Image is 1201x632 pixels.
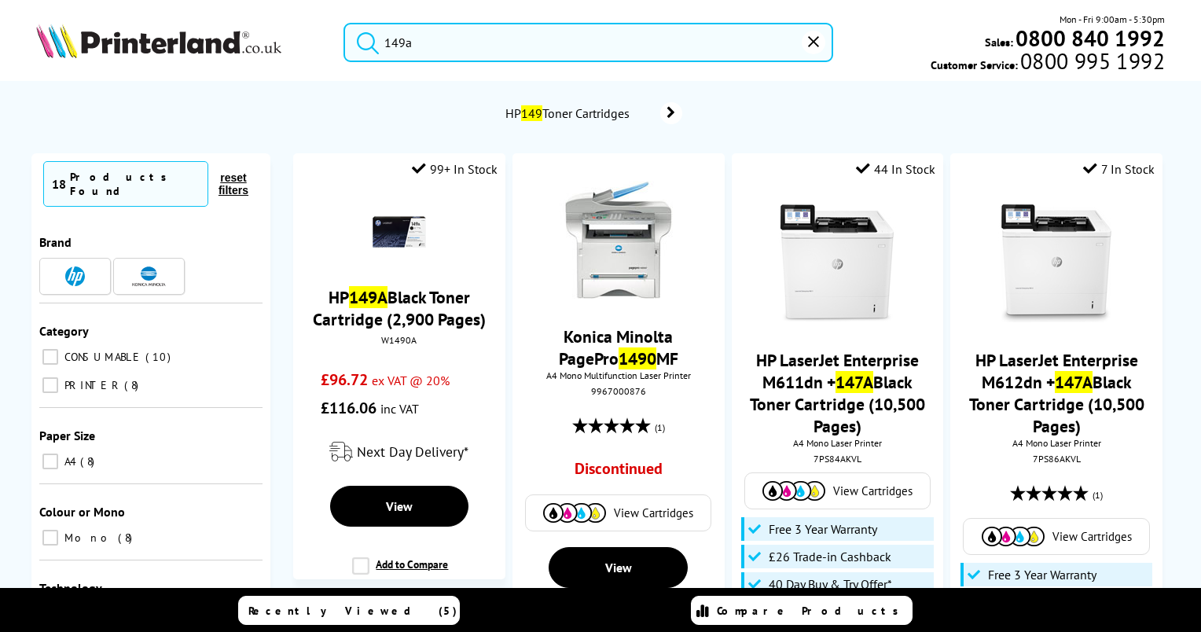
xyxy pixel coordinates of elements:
[386,498,413,514] span: View
[717,604,907,618] span: Compare Products
[982,527,1045,546] img: Cartridges
[691,596,913,625] a: Compare Products
[39,504,125,520] span: Colour or Mono
[744,453,932,465] div: 7PS84AKVL
[1018,53,1165,68] span: 0800 995 1992
[36,24,281,58] img: Printerland Logo
[65,266,85,286] img: HP
[42,377,58,393] input: PRINTER 8
[521,105,542,121] mark: 149
[124,378,142,392] span: 8
[740,437,936,449] span: A4 Mono Laser Printer
[503,105,637,121] span: HP Toner Cartridges
[352,557,448,587] label: Add to Compare
[1093,480,1103,510] span: (1)
[503,102,682,124] a: HP149Toner Cartridges
[42,530,58,546] input: Mono 8
[769,549,891,564] span: £26 Trade-in Cashback
[61,454,79,468] span: A4
[61,531,116,545] span: Mono
[988,567,1096,582] span: Free 3 Year Warranty
[321,369,368,390] span: £96.72
[750,349,925,437] a: HP LaserJet Enterprise M611dn +147ABlack Toner Cartridge (10,500 Pages)
[655,413,665,443] span: (1)
[833,483,913,498] span: View Cartridges
[549,547,688,588] a: View
[762,481,825,501] img: Cartridges
[313,286,486,330] a: HP149ABlack Toner Cartridge (2,900 Pages)
[614,505,693,520] span: View Cartridges
[343,23,833,62] input: Search product or brand
[39,428,95,443] span: Paper Size
[769,521,877,537] span: Free 3 Year Warranty
[372,204,427,259] img: HP-W1490A-Small.png
[520,369,717,381] span: A4 Mono Multifunction Laser Printer
[534,503,703,523] a: View Cartridges
[962,453,1151,465] div: 7PS86AKVL
[778,204,896,322] img: HP-M611dn-Front-Small.jpg
[357,443,468,461] span: Next Day Delivery*
[605,560,632,575] span: View
[971,527,1140,546] a: View Cartridges
[856,161,935,177] div: 44 In Stock
[39,234,72,250] span: Brand
[560,181,678,299] img: pagepro_1490MF_Front-thumb.jpg
[61,350,144,364] span: CONSUMABLE
[836,371,873,393] mark: 147A
[248,604,457,618] span: Recently Viewed (5)
[372,373,450,388] span: ex VAT @ 20%
[208,171,259,197] button: reset filters
[958,437,1155,449] span: A4 Mono Laser Printer
[301,430,498,474] div: modal_delivery
[145,350,174,364] span: 10
[997,204,1115,322] img: HP-M612dn-Front-Small.jpg
[412,161,498,177] div: 99+ In Stock
[1052,529,1132,544] span: View Cartridges
[39,323,89,339] span: Category
[559,325,678,369] a: Konica Minolta PagePro1490MF
[380,401,419,417] span: inc VAT
[543,503,606,523] img: Cartridges
[753,481,922,501] a: View Cartridges
[1083,161,1155,177] div: 7 In Stock
[132,266,166,286] img: Konica Minolta
[524,385,713,397] div: 9967000876
[969,349,1144,437] a: HP LaserJet Enterprise M612dn +147ABlack Toner Cartridge (10,500 Pages)
[619,347,656,369] mark: 1490
[61,378,123,392] span: PRINTER
[985,35,1013,50] span: Sales:
[769,576,892,592] span: 40 Day Buy & Try Offer*
[321,398,376,418] span: £116.06
[118,531,136,545] span: 8
[36,24,324,61] a: Printerland Logo
[349,286,387,308] mark: 149A
[42,454,58,469] input: A4 8
[931,53,1165,72] span: Customer Service:
[540,458,697,487] div: Discontinued
[305,334,494,346] div: W1490A
[1055,371,1093,393] mark: 147A
[39,580,102,596] span: Technology
[330,486,469,527] a: View
[42,349,58,365] input: CONSUMABLE 10
[1060,12,1165,27] span: Mon - Fri 9:00am - 5:30pm
[1016,24,1165,53] b: 0800 840 1992
[52,176,66,192] span: 18
[80,454,98,468] span: 8
[1013,31,1165,46] a: 0800 840 1992
[238,596,460,625] a: Recently Viewed (5)
[70,170,200,198] div: Products Found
